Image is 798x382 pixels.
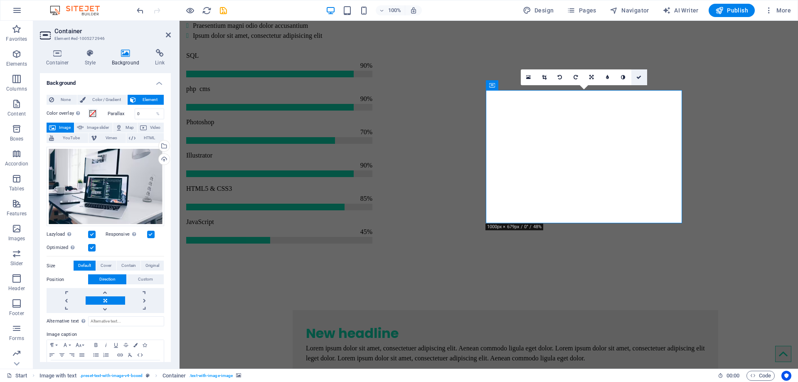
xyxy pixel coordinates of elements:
button: Colors [131,340,140,350]
span: Code [750,371,771,381]
label: Image caption [47,330,164,340]
a: Blur [600,69,616,85]
button: Contain [117,261,140,271]
button: Direction [88,274,126,284]
button: Clear Formatting [125,350,135,360]
span: Custom [138,274,153,284]
i: Undo: Change image (Ctrl+Z) [135,6,145,15]
div: % [152,109,164,119]
button: Unordered List [91,350,101,360]
button: Video [138,123,164,133]
a: Change orientation [584,69,600,85]
span: Color / Gradient [88,95,125,105]
button: Ordered List [101,350,111,360]
button: Publish [709,4,755,17]
span: : [732,372,734,379]
button: Font Size [74,340,87,350]
h3: Element #ed-1005272946 [54,35,154,42]
p: Accordion [5,160,28,167]
span: Map [125,123,135,133]
button: YouTube [47,133,88,143]
button: Code [746,371,775,381]
label: Alternative text [47,316,88,326]
p: Images [8,235,25,242]
a: Confirm ( Ctrl ⏎ ) [631,69,647,85]
span: More [765,6,791,15]
button: Paragraph Format [47,340,60,350]
button: Strikethrough [121,340,131,350]
button: None [47,95,77,105]
button: HTML [135,350,145,360]
button: Map [113,123,137,133]
span: Click to select. Double-click to edit [39,371,76,381]
span: HTML [138,133,161,143]
button: HTML [126,133,164,143]
button: Icons [140,340,149,350]
label: Parallax [108,111,135,116]
label: Color overlay [47,108,88,118]
button: AI Writer [659,4,702,17]
input: Alternative text... [88,316,164,326]
img: Editor Logo [48,5,110,15]
span: 00 00 [727,371,739,381]
span: YouTube [57,133,86,143]
button: Element [128,95,164,105]
i: Save (Ctrl+S) [219,6,228,15]
h4: Container [40,49,79,67]
label: Position [47,275,88,285]
i: On resize automatically adjust zoom level to fit chosen device. [410,7,417,14]
button: Align Right [67,350,77,360]
button: Cover [96,261,116,271]
span: Image slider [86,123,110,133]
button: 100% [376,5,405,15]
a: Rotate right 90° [568,69,584,85]
button: Custom [127,274,164,284]
a: Click to cancel selection. Double-click to open Pages [7,371,27,381]
p: Content [7,111,26,117]
span: None [57,95,74,105]
h4: Background [40,73,171,88]
a: Greyscale [616,69,631,85]
i: Reload page [202,6,212,15]
p: Elements [6,61,27,67]
p: Features [7,210,27,217]
span: Original [145,261,159,271]
button: Pages [564,4,599,17]
button: save [218,5,228,15]
button: Click here to leave preview mode and continue editing [185,5,195,15]
span: . preset-text-with-image-v4-boxed [80,371,143,381]
span: Navigator [610,6,649,15]
a: Rotate left 90° [552,69,568,85]
span: Element [138,95,161,105]
h6: Session time [718,371,740,381]
i: This element contains a background [236,373,241,378]
span: Publish [715,6,748,15]
button: More [761,4,794,17]
a: Crop mode [537,69,552,85]
button: Insert Link [115,350,125,360]
p: Slider [10,260,23,267]
button: Font Family [60,340,74,350]
p: Boxes [10,136,24,142]
nav: breadcrumb [39,371,241,381]
div: Design (Ctrl+Alt+Y) [520,4,557,17]
button: Original [141,261,164,271]
span: Default [78,261,91,271]
p: Header [8,285,25,292]
p: Tables [9,185,24,192]
span: Pages [567,6,596,15]
span: Image [58,123,71,133]
button: Align Left [47,350,57,360]
span: Cover [101,261,111,271]
button: Default [74,261,96,271]
button: Color / Gradient [77,95,127,105]
h4: Link [149,49,171,67]
button: Underline (Ctrl+U) [111,340,121,350]
span: Vimeo [99,133,123,143]
button: Bold (Ctrl+B) [91,340,101,350]
span: Design [523,6,554,15]
button: Image slider [74,123,112,133]
span: . text-with-image-image [189,371,233,381]
button: Italic (Ctrl+I) [101,340,111,350]
span: Click to select. Double-click to edit [163,371,186,381]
